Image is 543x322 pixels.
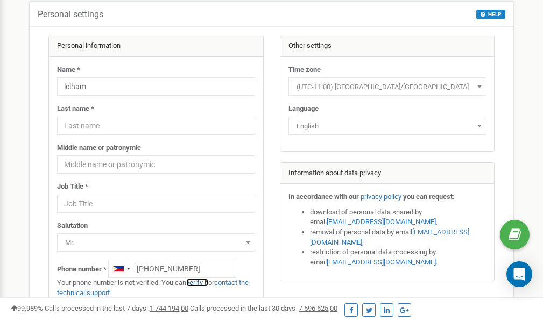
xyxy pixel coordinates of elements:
[57,182,88,192] label: Job Title *
[49,35,263,57] div: Personal information
[108,260,236,278] input: +1-800-555-55-55
[288,117,486,135] span: English
[57,195,255,213] input: Job Title
[11,304,43,312] span: 99,989%
[288,65,321,75] label: Time zone
[45,304,188,312] span: Calls processed in the last 7 days :
[310,228,469,246] a: [EMAIL_ADDRESS][DOMAIN_NAME]
[186,278,208,287] a: verify it
[57,233,255,252] span: Mr.
[57,221,88,231] label: Salutation
[299,304,337,312] u: 7 596 625,00
[61,235,251,251] span: Mr.
[403,192,455,201] strong: you can request:
[57,104,94,114] label: Last name *
[57,117,255,135] input: Last name
[57,77,255,96] input: Name
[38,10,103,19] h5: Personal settings
[57,278,255,298] p: Your phone number is not verified. You can or
[57,65,80,75] label: Name *
[109,260,133,277] div: Telephone country code
[292,119,483,134] span: English
[310,207,486,227] li: download of personal data shared by email ,
[506,261,532,287] div: Open Intercom Messenger
[361,192,401,201] a: privacy policy
[190,304,337,312] span: Calls processed in the last 30 days :
[288,77,486,96] span: (UTC-11:00) Pacific/Midway
[280,163,495,184] div: Information about data privacy
[57,278,249,297] a: contact the technical support
[327,218,436,226] a: [EMAIL_ADDRESS][DOMAIN_NAME]
[288,104,319,114] label: Language
[310,227,486,247] li: removal of personal data by email ,
[310,247,486,267] li: restriction of personal data processing by email .
[292,80,483,95] span: (UTC-11:00) Pacific/Midway
[327,258,436,266] a: [EMAIL_ADDRESS][DOMAIN_NAME]
[280,35,495,57] div: Other settings
[476,10,505,19] button: HELP
[288,192,359,201] strong: In accordance with our
[150,304,188,312] u: 1 744 194,00
[57,264,107,275] label: Phone number *
[57,143,141,153] label: Middle name or patronymic
[57,155,255,174] input: Middle name or patronymic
